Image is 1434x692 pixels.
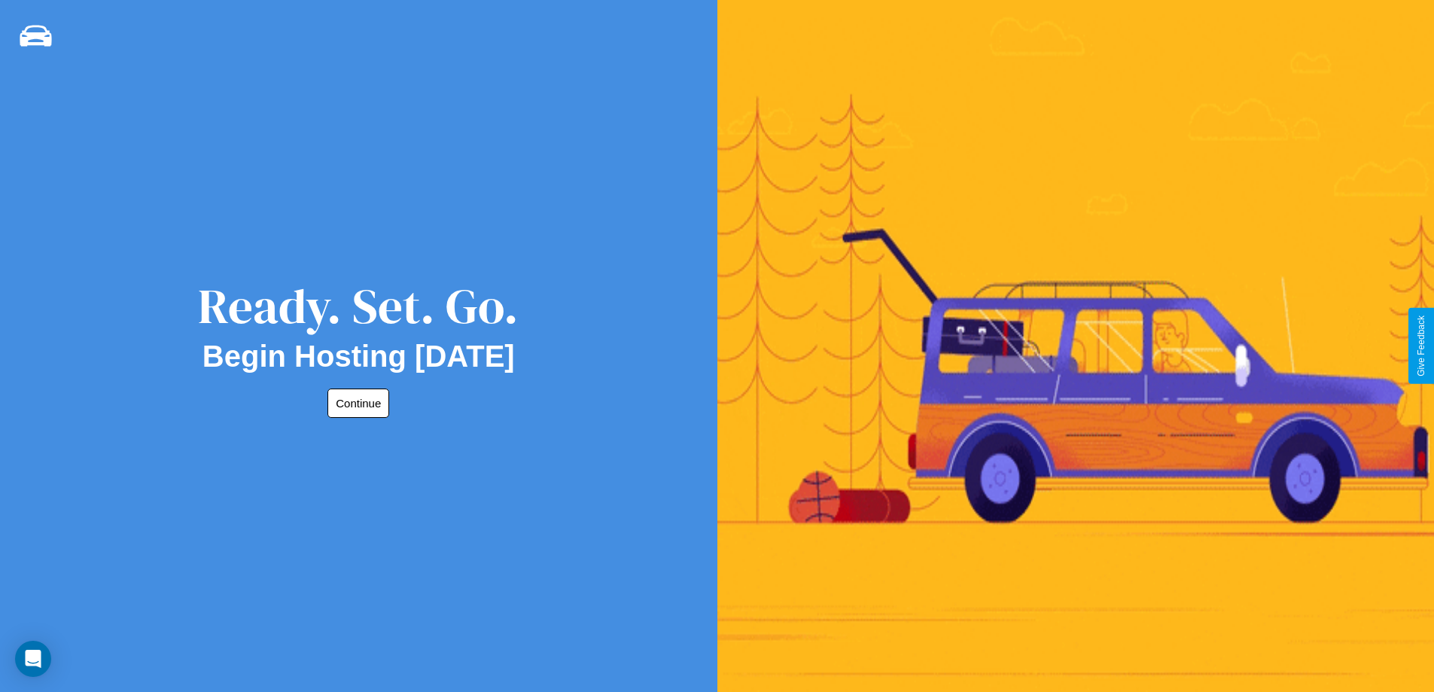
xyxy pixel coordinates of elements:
button: Continue [327,389,389,418]
div: Ready. Set. Go. [198,273,519,340]
div: Open Intercom Messenger [15,641,51,677]
div: Give Feedback [1416,316,1426,376]
h2: Begin Hosting [DATE] [202,340,515,373]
